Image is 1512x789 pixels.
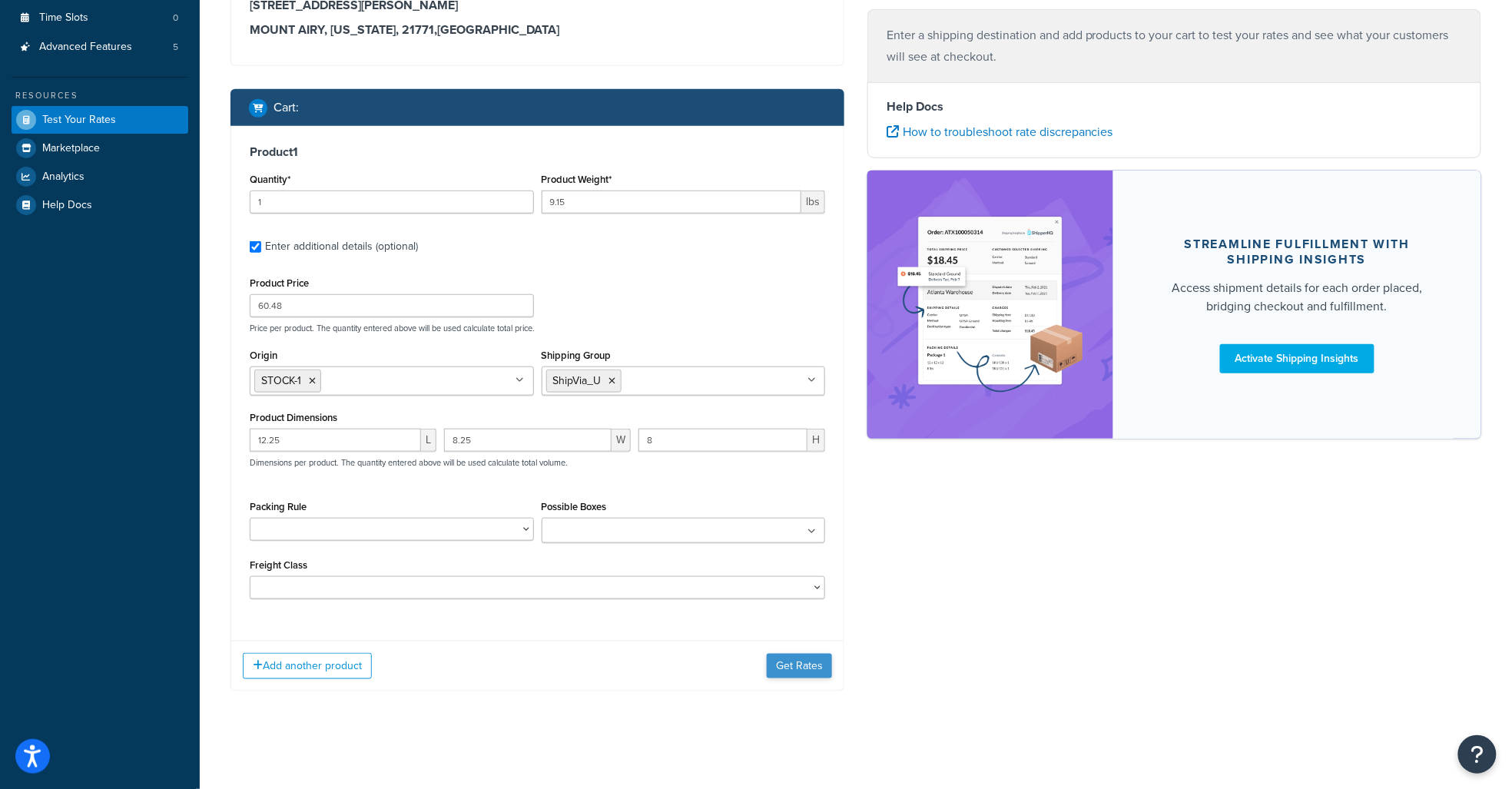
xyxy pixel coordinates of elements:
input: Enter additional details (optional) [250,241,261,253]
div: Streamline Fulfillment with Shipping Insights [1150,236,1444,267]
label: Product Weight* [542,174,612,185]
span: 0 [173,12,178,25]
span: H [807,429,825,452]
button: Add another product [243,653,372,679]
h3: Product 1 [250,144,825,160]
h3: MOUNT AIRY, [US_STATE], 21771 , [GEOGRAPHIC_DATA] [250,22,825,38]
a: Test Your Rates [12,106,188,134]
label: Product Dimensions [250,412,337,423]
p: Price per product. The quantity entered above will be used calculate total price. [246,323,829,333]
span: ShipVia_U [553,373,602,389]
p: Dimensions per product. The quantity entered above will be used calculate total volume. [246,457,568,468]
span: 5 [173,41,178,54]
a: How to troubleshoot rate discrepancies [887,123,1113,141]
span: L [421,429,436,452]
input: 0.0 [250,191,534,214]
div: Access shipment details for each order placed, bridging checkout and fulfillment. [1150,278,1444,315]
input: 0.00 [542,191,802,214]
label: Origin [250,350,277,361]
button: Open Resource Center [1458,735,1497,774]
a: Advanced Features5 [12,33,188,61]
img: feature-image-si-e24932ea9b9fcd0ff835db86be1ff8d589347e8876e1638d903ea230a36726be.png [894,194,1086,416]
span: STOCK-1 [261,373,301,389]
a: Activate Shipping Insights [1220,343,1374,373]
div: Enter additional details (optional) [265,236,418,257]
span: lbs [801,191,825,214]
p: Enter a shipping destination and add products to your cart to test your rates and see what your c... [887,25,1462,68]
label: Quantity* [250,174,290,185]
a: Time Slots0 [12,4,188,32]
li: Time Slots [12,4,188,32]
label: Shipping Group [542,350,612,361]
h4: Help Docs [887,98,1462,116]
span: Test Your Rates [42,114,116,127]
label: Packing Rule [250,501,307,512]
span: W [612,429,631,452]
div: Resources [12,89,188,102]
li: Advanced Features [12,33,188,61]
span: Help Docs [42,199,92,212]
a: Marketplace [12,134,188,162]
label: Possible Boxes [542,501,607,512]
a: Help Docs [12,191,188,219]
button: Get Rates [767,654,832,678]
span: Analytics [42,171,85,184]
span: Time Slots [39,12,88,25]
label: Product Price [250,277,309,289]
h2: Cart : [274,101,299,114]
span: Marketplace [42,142,100,155]
span: Advanced Features [39,41,132,54]
a: Analytics [12,163,188,191]
label: Freight Class [250,559,307,571]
